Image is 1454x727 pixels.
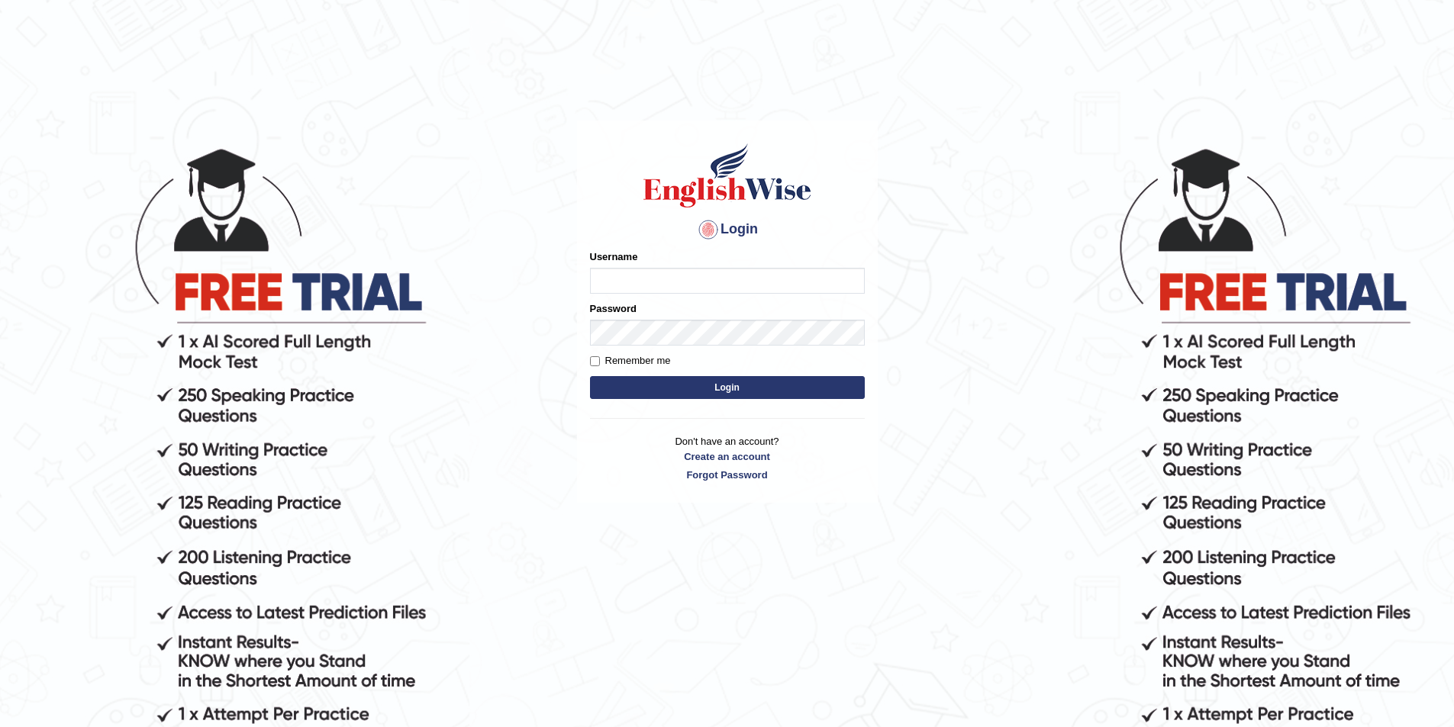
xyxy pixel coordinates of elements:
[590,301,637,316] label: Password
[590,468,865,482] a: Forgot Password
[640,141,814,210] img: Logo of English Wise sign in for intelligent practice with AI
[590,353,671,368] label: Remember me
[590,249,638,264] label: Username
[590,217,865,242] h4: Login
[590,449,865,464] a: Create an account
[590,356,600,366] input: Remember me
[590,434,865,481] p: Don't have an account?
[590,376,865,399] button: Login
